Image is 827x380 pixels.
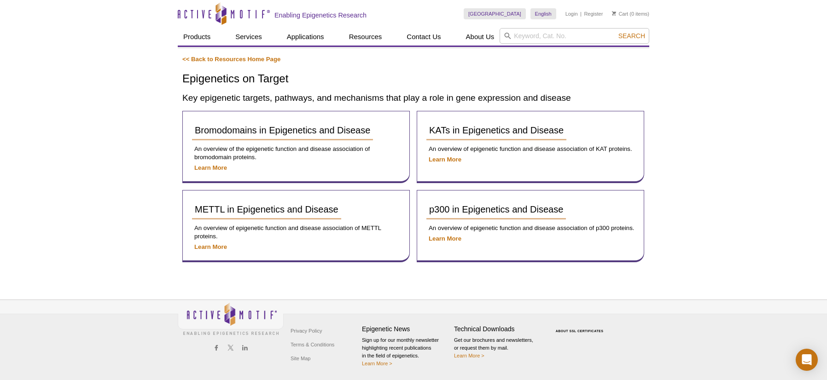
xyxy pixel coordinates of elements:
p: An overview of the epigenetic function and disease association of bromodomain proteins. [192,145,400,161]
button: Search [616,32,648,40]
a: Products [178,28,216,46]
span: Search [618,32,645,40]
a: Learn More [194,243,227,250]
a: Register [584,11,603,17]
a: p300 in Epigenetics and Disease [426,200,566,219]
a: Resources [344,28,388,46]
p: Sign up for our monthly newsletter highlighting recent publications in the field of epigenetics. [362,336,449,368]
h1: Epigenetics on Target [182,73,645,86]
a: Site Map [288,351,313,365]
a: Services [230,28,268,46]
a: ABOUT SSL CERTIFICATES [556,329,604,333]
table: Click to Verify - This site chose Symantec SSL for secure e-commerce and confidential communicati... [546,316,615,336]
li: | [580,8,582,19]
a: Learn More > [454,353,484,358]
a: About Us [460,28,500,46]
a: Learn More [194,164,227,171]
span: METTL in Epigenetics and Disease [195,204,338,214]
a: Learn More [429,156,461,163]
p: Get our brochures and newsletters, or request them by mail. [454,336,542,360]
img: Your Cart [612,11,616,16]
p: An overview of epigenetic function and disease association of p300 proteins. [426,224,635,232]
span: Bromodomains in Epigenetics and Disease [195,125,370,135]
a: English [530,8,556,19]
a: << Back to Resources Home Page [182,56,280,63]
p: An overview of epigenetic function and disease association of KAT proteins. [426,145,635,153]
a: Applications [281,28,330,46]
a: [GEOGRAPHIC_DATA] [464,8,526,19]
p: An overview of epigenetic function and disease association of METTL proteins. [192,224,400,241]
h2: Enabling Epigenetics Research [274,11,367,19]
div: Open Intercom Messenger [796,349,818,371]
a: METTL in Epigenetics and Disease [192,200,341,219]
a: Learn More > [362,361,392,366]
a: Terms & Conditions [288,338,337,351]
a: Contact Us [401,28,446,46]
img: Active Motif, [178,300,284,337]
li: (0 items) [612,8,649,19]
a: Bromodomains in Epigenetics and Disease [192,121,373,140]
h2: Key epigenetic targets, pathways, and mechanisms that play a role in gene expression and disease [182,92,645,104]
span: p300 in Epigenetics and Disease [429,204,563,214]
h4: Epigenetic News [362,325,449,333]
a: Privacy Policy [288,324,324,338]
h4: Technical Downloads [454,325,542,333]
a: Login [565,11,578,17]
a: Cart [612,11,628,17]
a: KATs in Epigenetics and Disease [426,121,566,140]
input: Keyword, Cat. No. [500,28,649,44]
a: Learn More [429,235,461,242]
span: KATs in Epigenetics and Disease [429,125,564,135]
